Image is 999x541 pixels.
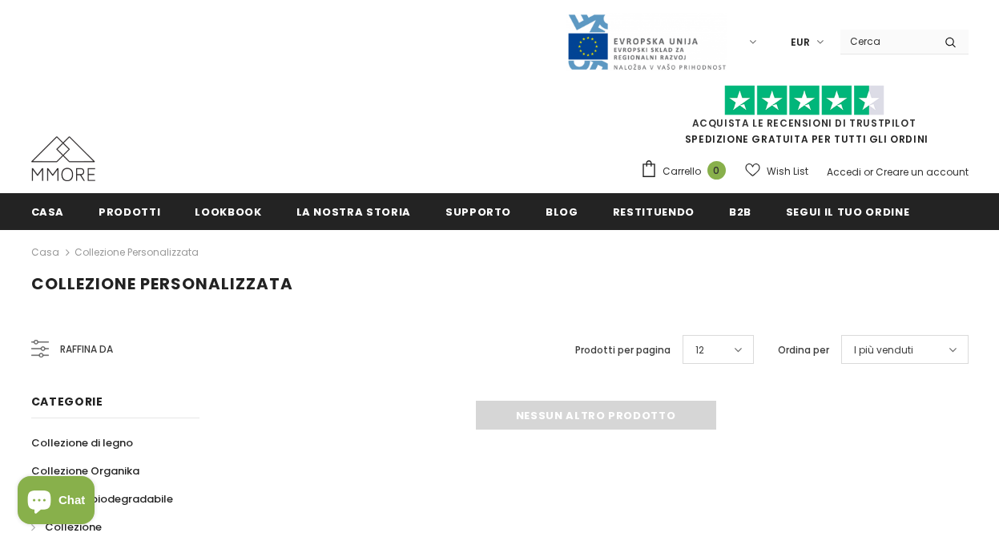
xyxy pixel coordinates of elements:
a: Casa [31,243,59,262]
a: Collezione biodegradabile [31,485,173,513]
span: Segui il tuo ordine [786,204,909,220]
span: EUR [791,34,810,50]
span: Categorie [31,394,103,410]
label: Prodotti per pagina [575,342,671,358]
a: Collezione Organika [31,457,139,485]
span: Wish List [767,164,808,180]
span: Lookbook [195,204,261,220]
a: Restituendo [613,193,695,229]
a: Accedi [827,165,861,179]
a: supporto [445,193,511,229]
span: supporto [445,204,511,220]
span: Casa [31,204,65,220]
span: I più venduti [854,342,913,358]
span: Restituendo [613,204,695,220]
span: La nostra storia [296,204,411,220]
a: Carrello 0 [640,159,734,184]
span: 12 [695,342,704,358]
span: Prodotti [99,204,160,220]
a: Acquista le recensioni di TrustPilot [692,116,916,130]
a: Javni Razpis [566,34,727,48]
span: Blog [546,204,578,220]
span: 0 [707,161,726,180]
span: Carrello [663,164,701,180]
span: B2B [729,204,751,220]
a: Lookbook [195,193,261,229]
input: Search Site [840,30,933,53]
a: B2B [729,193,751,229]
span: Collezione biodegradabile [31,491,173,507]
span: Raffina da [60,341,113,358]
img: Casi MMORE [31,136,95,181]
span: Collezione personalizzata [31,273,293,295]
span: Collezione di legno [31,435,133,450]
a: Blog [546,193,578,229]
a: Wish List [745,157,808,185]
span: Collezione Organika [31,463,139,478]
a: Segui il tuo ordine [786,193,909,229]
a: Creare un account [876,165,969,179]
inbox-online-store-chat: Shopify online store chat [13,476,99,528]
a: Collezione di legno [31,429,133,457]
a: Casa [31,193,65,229]
a: La nostra storia [296,193,411,229]
img: Fidati di Pilot Stars [724,85,884,116]
a: Prodotti [99,193,160,229]
a: Collezione personalizzata [75,245,199,259]
span: SPEDIZIONE GRATUITA PER TUTTI GLI ORDINI [640,92,969,146]
label: Ordina per [778,342,829,358]
img: Javni Razpis [566,13,727,71]
span: or [864,165,873,179]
